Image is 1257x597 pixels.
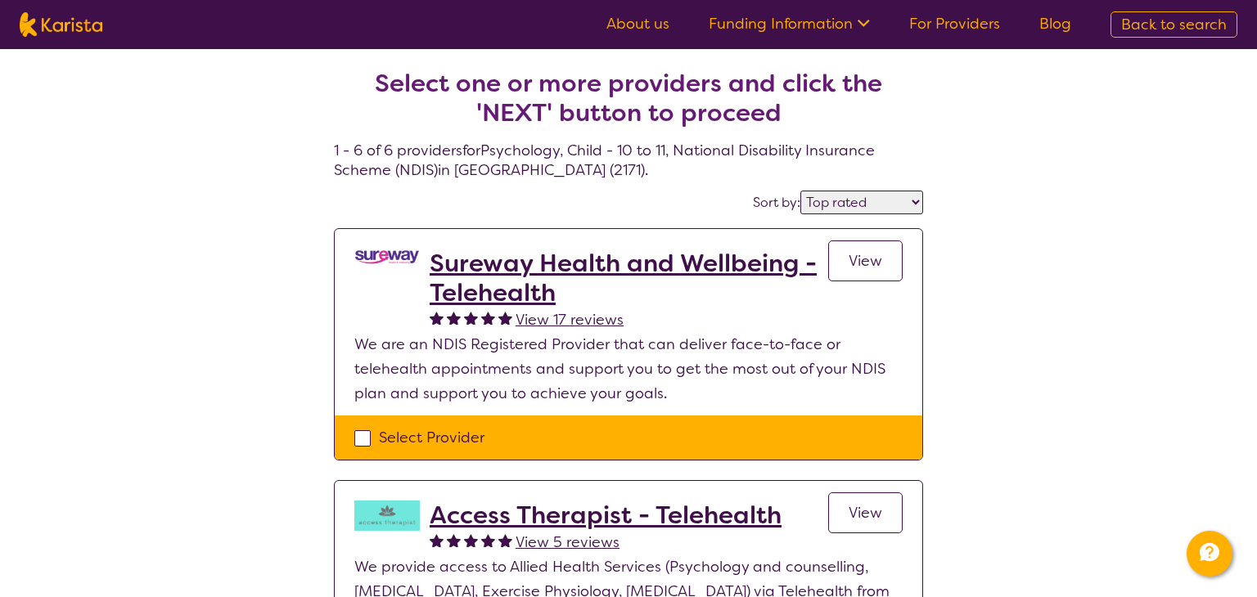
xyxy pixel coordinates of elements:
[1187,531,1232,577] button: Channel Menu
[516,310,624,330] span: View 17 reviews
[498,533,512,547] img: fullstar
[828,492,903,533] a: View
[430,500,782,530] a: Access Therapist - Telehealth
[464,533,478,547] img: fullstar
[430,311,444,325] img: fullstar
[516,532,619,552] span: View 5 reviews
[20,12,102,37] img: Karista logo
[334,29,923,180] h4: 1 - 6 of 6 providers for Psychology , Child - 10 to 11 , National Disability Insurance Scheme (ND...
[481,311,495,325] img: fullstar
[849,503,882,523] span: View
[354,332,903,406] p: We are an NDIS Registered Provider that can deliver face-to-face or telehealth appointments and s...
[828,240,903,281] a: View
[1121,15,1227,34] span: Back to search
[516,307,624,332] a: View 17 reviews
[516,530,619,554] a: View 5 reviews
[354,249,420,266] img: vgwqq8bzw4bddvbx0uac.png
[481,533,495,547] img: fullstar
[709,14,870,34] a: Funding Information
[1039,14,1071,34] a: Blog
[354,69,903,128] h2: Select one or more providers and click the 'NEXT' button to proceed
[498,311,512,325] img: fullstar
[447,311,461,325] img: fullstar
[464,311,478,325] img: fullstar
[909,14,1000,34] a: For Providers
[430,533,444,547] img: fullstar
[849,251,882,271] span: View
[354,500,420,531] img: hzy3j6chfzohyvwdpojv.png
[447,533,461,547] img: fullstar
[753,194,800,211] label: Sort by:
[606,14,669,34] a: About us
[430,249,828,307] a: Sureway Health and Wellbeing - Telehealth
[1111,11,1237,38] a: Back to search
